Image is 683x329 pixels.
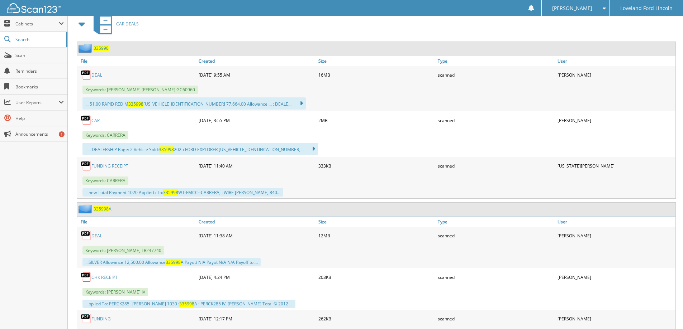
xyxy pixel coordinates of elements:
div: 203KB [317,270,436,284]
a: Size [317,56,436,66]
div: [DATE] 9:55 AM [197,68,317,82]
a: FUNDING [91,316,111,322]
div: [DATE] 3:55 PM [197,113,317,127]
div: ... 51.00 RAPID RED M [US_VEHICLE_IDENTIFICATION_NUMBER] 77,664.00 Allowance ... : DEALE... [82,97,306,110]
div: 1 [59,131,65,137]
img: PDF.png [81,313,91,324]
span: 335998 [94,206,109,212]
div: [DATE] 12:17 PM [197,311,317,326]
div: [PERSON_NAME] [556,228,675,243]
span: CAR DEALS [116,21,139,27]
div: 2MB [317,113,436,127]
div: [US_STATE][PERSON_NAME] [556,159,675,173]
div: [DATE] 11:38 AM [197,228,317,243]
div: [PERSON_NAME] [556,270,675,284]
div: scanned [436,113,556,127]
div: ...new Total Payment 1020 Applied : To: WT-FMCC--CARRERA, : WIRE [PERSON_NAME] 840... [82,188,283,197]
img: folder2.png [79,44,94,53]
a: User [556,217,675,227]
span: Scan [15,52,64,58]
a: Type [436,217,556,227]
div: [DATE] 4:24 PM [197,270,317,284]
div: [PERSON_NAME] [556,311,675,326]
div: 262KB [317,311,436,326]
img: folder2.png [79,204,94,213]
div: scanned [436,311,556,326]
a: 335998 [94,45,109,51]
div: [PERSON_NAME] [556,113,675,127]
a: CAR DEALS [89,10,139,38]
div: ...SILVER Allowance 12,500.00 Allowance A Payott NIA Payot N/A N/A Payoff to:... [82,258,261,266]
iframe: Chat Widget [647,295,683,329]
span: User Reports [15,100,59,106]
div: scanned [436,159,556,173]
a: File [77,217,197,227]
img: PDF.png [81,69,91,80]
div: [PERSON_NAME] [556,68,675,82]
a: CHK RECEIPT [91,274,118,280]
div: ..... DEALERSHIP Page: 2 Vehicle Sold: 2025 FORD EXPLORER [US_VEHICLE_IDENTIFICATION_NUMBER]... [82,143,318,155]
span: 335998 [128,101,143,107]
div: 12MB [317,228,436,243]
span: Keywords: [PERSON_NAME] IV [82,288,148,296]
a: CAP [91,117,100,124]
a: DEAL [91,72,102,78]
span: Help [15,115,64,121]
a: File [77,56,197,66]
a: Size [317,217,436,227]
span: Announcements [15,131,64,137]
span: Bookmarks [15,84,64,90]
div: scanned [436,68,556,82]
a: Created [197,56,317,66]
a: FUNDING RECEIPT [91,163,128,169]
span: [PERSON_NAME] [552,6,592,10]
span: Search [15,37,63,43]
div: scanned [436,270,556,284]
span: Cabinets [15,21,59,27]
div: 333KB [317,159,436,173]
img: scan123-logo-white.svg [7,3,61,13]
span: Keywords: [PERSON_NAME] [PERSON_NAME] GC60960 [82,86,198,94]
div: 16MB [317,68,436,82]
div: ...pplied To: PERCK285--[PERSON_NAME] 1030 : A : PERCK285 IV, [PERSON_NAME] Total © 2012 ... [82,300,295,308]
div: [DATE] 11:40 AM [197,159,317,173]
span: 335998 [179,301,194,307]
a: User [556,56,675,66]
a: DEAL [91,233,102,239]
img: PDF.png [81,230,91,241]
a: 335998A [94,206,112,212]
span: Keywords: CARRERA [82,131,128,139]
span: Loveland Ford Lincoln [620,6,673,10]
img: PDF.png [81,115,91,126]
span: 335998 [163,189,178,195]
span: Keywords: CARRERA [82,176,128,185]
a: Type [436,56,556,66]
img: PDF.png [81,272,91,282]
img: PDF.png [81,160,91,171]
span: 335998 [166,259,181,265]
div: scanned [436,228,556,243]
span: Reminders [15,68,64,74]
span: Keywords: [PERSON_NAME] LR247740 [82,246,164,255]
span: 335998 [159,146,174,153]
a: Created [197,217,317,227]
